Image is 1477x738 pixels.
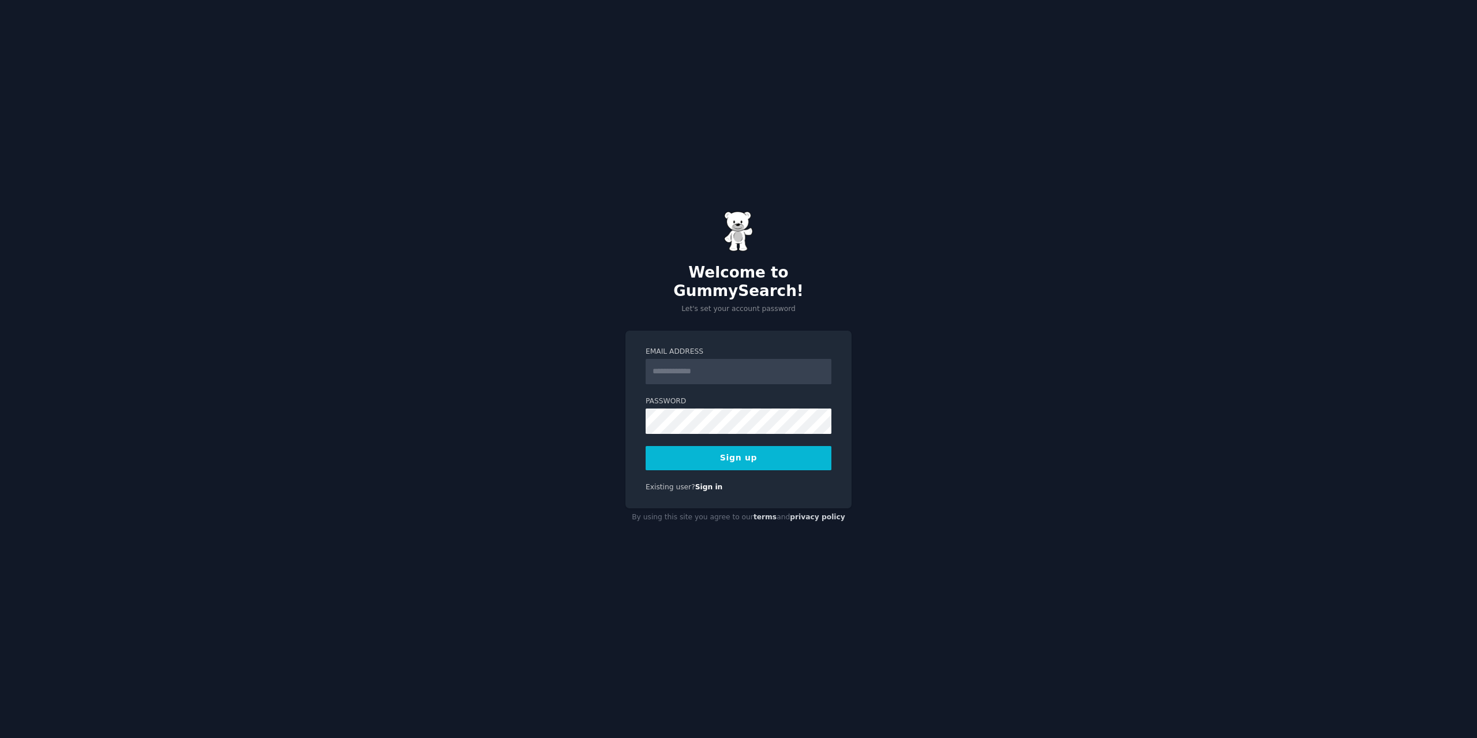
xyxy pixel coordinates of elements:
span: Existing user? [646,483,695,491]
button: Sign up [646,446,831,470]
a: terms [754,513,777,521]
a: Sign in [695,483,723,491]
label: Email Address [646,347,831,357]
img: Gummy Bear [724,211,753,252]
div: By using this site you agree to our and [625,508,852,527]
label: Password [646,396,831,407]
p: Let's set your account password [625,304,852,314]
h2: Welcome to GummySearch! [625,264,852,300]
a: privacy policy [790,513,845,521]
